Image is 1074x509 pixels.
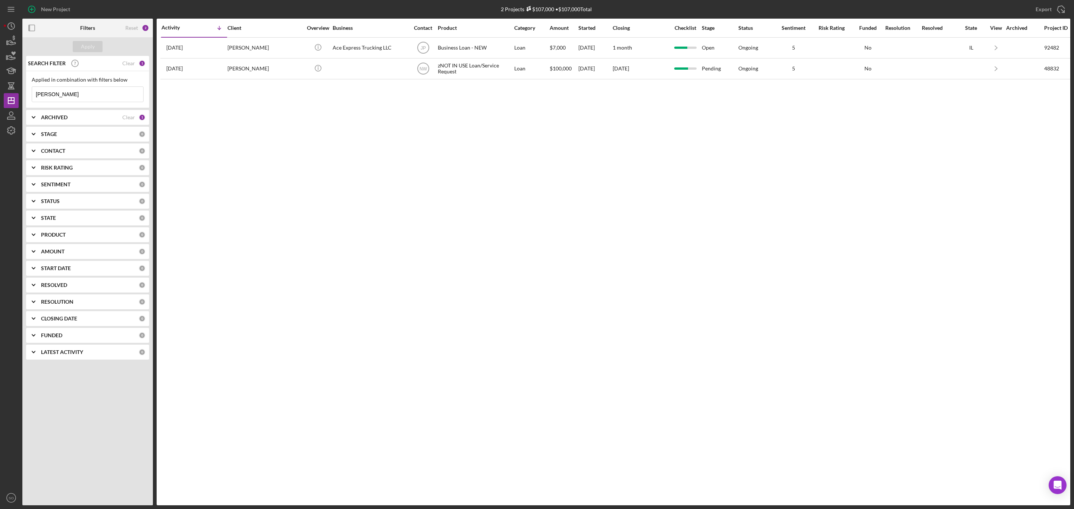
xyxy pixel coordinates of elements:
div: 0 [139,349,145,355]
b: Filters [80,25,95,31]
div: 0 [139,148,145,154]
div: [DATE] [578,38,612,58]
div: 0 [139,131,145,137]
div: Ongoing [738,66,758,72]
div: 0 [139,265,145,272]
b: RESOLVED [41,282,67,288]
div: IL [956,45,986,51]
div: 0 [139,298,145,305]
div: Activity [161,25,194,31]
div: 5 [775,45,812,51]
div: 5 [775,66,812,72]
div: 0 [139,315,145,322]
div: Clear [122,60,135,66]
div: Project ID [1044,25,1074,31]
div: Risk Rating [813,25,850,31]
b: CONTACT [41,148,65,154]
div: State [956,25,986,31]
div: 92482 [1044,38,1074,58]
div: No [851,45,885,51]
div: Closing [613,25,669,31]
div: Apply [81,41,95,52]
div: Loan [514,59,549,79]
div: Contact [409,25,437,31]
div: Business [333,25,407,31]
button: SO [4,490,19,505]
time: 2023-09-19 13:40 [166,66,183,72]
div: 0 [139,248,145,255]
div: Client [227,25,302,31]
div: Pending [702,59,738,79]
button: Apply [73,41,103,52]
div: 2 [142,24,149,32]
div: No [851,66,885,72]
div: [DATE] [578,59,612,79]
span: $7,000 [550,44,566,51]
div: 0 [139,198,145,205]
div: Ace Express Trucking LLC [333,38,407,58]
b: START DATE [41,265,71,271]
div: Category [514,25,549,31]
div: 1 [139,60,145,67]
div: 0 [139,332,145,339]
div: zNOT IN USE Loan/Service Request [438,59,512,79]
div: Checklist [669,25,701,31]
text: NW [420,66,427,72]
time: 2025-10-09 13:46 [166,45,183,51]
b: LATEST ACTIVITY [41,349,83,355]
div: Reset [125,25,138,31]
div: Overview [304,25,332,31]
div: Open [702,38,738,58]
b: ARCHIVED [41,114,67,120]
div: Resolution [885,25,921,31]
span: $100,000 [550,65,572,72]
div: Business Loan - NEW [438,38,512,58]
time: 1 month [613,44,632,51]
b: RESOLUTION [41,299,73,305]
div: Product [438,25,512,31]
div: Archived [1006,25,1043,31]
text: JP [420,45,425,51]
b: STATE [41,215,56,221]
b: AMOUNT [41,249,65,255]
div: 0 [139,181,145,188]
b: PRODUCT [41,232,66,238]
div: 0 [139,231,145,238]
b: RISK RATING [41,165,73,171]
div: Open Intercom Messenger [1049,476,1067,494]
div: Amount [550,25,578,31]
div: [PERSON_NAME] [227,38,302,58]
div: 2 Projects • $107,000 Total [501,6,592,12]
b: STATUS [41,198,60,204]
div: 0 [139,282,145,288]
div: Applied in combination with filters below [32,77,144,83]
div: Started [578,25,612,31]
div: $107,000 [524,6,554,12]
div: Loan [514,38,549,58]
div: New Project [41,2,70,17]
div: Funded [851,25,885,31]
b: FUNDED [41,332,62,338]
div: Ongoing [738,45,758,51]
b: SEARCH FILTER [28,60,66,66]
div: 1 [139,114,145,121]
b: STAGE [41,131,57,137]
div: View [987,25,1005,31]
div: Clear [122,114,135,120]
div: [PERSON_NAME] [227,59,302,79]
button: New Project [22,2,78,17]
button: Export [1028,2,1070,17]
div: 0 [139,164,145,171]
div: Resolved [922,25,955,31]
b: SENTIMENT [41,181,70,187]
div: Status [738,25,774,31]
div: Sentiment [775,25,812,31]
div: Export [1036,2,1052,17]
text: SO [9,496,14,500]
div: 0 [139,215,145,221]
div: Stage [702,25,738,31]
b: CLOSING DATE [41,316,77,322]
time: [DATE] [613,65,629,72]
div: 48832 [1044,59,1074,79]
